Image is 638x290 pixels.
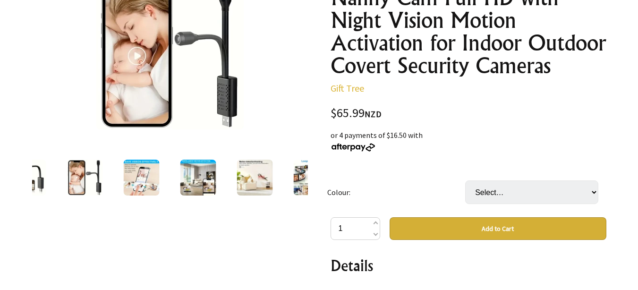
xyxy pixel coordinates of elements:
img: Mini USB Camera 1080P, Nanny Cam Full HD with Night Vision Motion Activation for Indoor Outdoor C... [67,160,102,196]
img: Mini USB Camera 1080P, Nanny Cam Full HD with Night Vision Motion Activation for Indoor Outdoor C... [180,160,216,196]
img: Mini USB Camera 1080P, Nanny Cam Full HD with Night Vision Motion Activation for Indoor Outdoor C... [293,160,329,196]
button: Add to Cart [390,217,606,240]
img: Mini USB Camera 1080P, Nanny Cam Full HD with Night Vision Motion Activation for Indoor Outdoor C... [10,160,46,196]
img: Mini USB Camera 1080P, Nanny Cam Full HD with Night Vision Motion Activation for Indoor Outdoor C... [237,160,272,196]
span: NZD [365,109,382,119]
div: $65.99 [331,107,606,120]
img: Afterpay [331,143,376,152]
a: Gift Tree [331,82,364,94]
h2: Details [331,254,606,277]
img: Mini USB Camera 1080P, Nanny Cam Full HD with Night Vision Motion Activation for Indoor Outdoor C... [123,160,159,196]
td: Colour: [327,167,465,217]
div: or 4 payments of $16.50 with [331,129,606,152]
